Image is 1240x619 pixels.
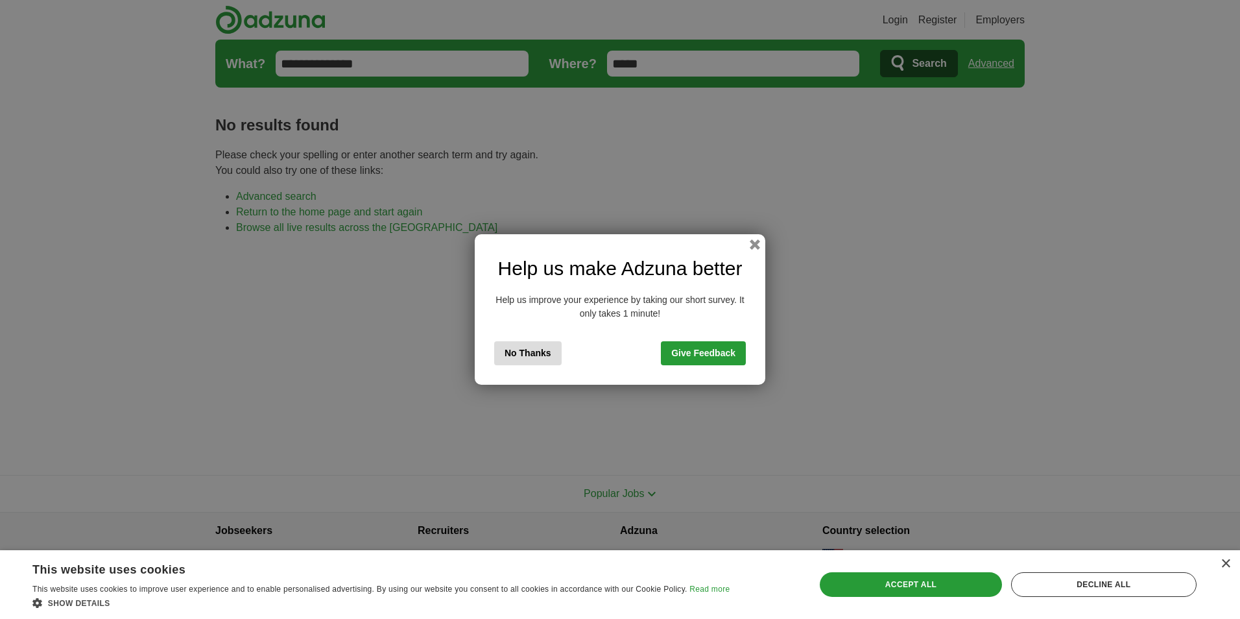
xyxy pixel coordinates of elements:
[661,341,746,365] a: Give Feedback
[1221,559,1230,569] div: Close
[48,599,110,608] span: Show details
[1011,572,1197,597] div: Decline all
[820,572,1001,597] div: Accept all
[494,293,746,321] p: Help us improve your experience by taking our short survey. It only takes 1 minute!
[32,585,687,594] span: This website uses cookies to improve user experience and to enable personalised advertising. By u...
[689,585,730,594] a: Read more, opens a new window
[32,596,730,609] div: Show details
[32,558,697,577] div: This website uses cookies
[494,254,746,283] h2: Help us make Adzuna better
[494,341,562,365] button: No Thanks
